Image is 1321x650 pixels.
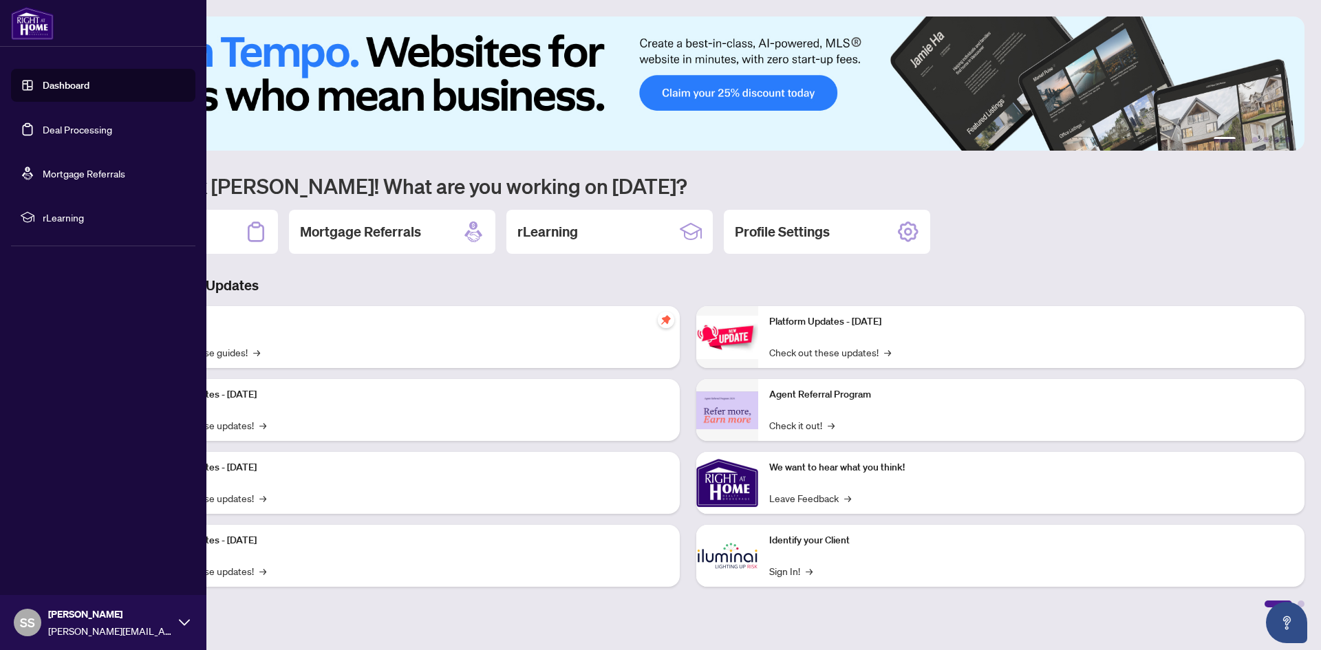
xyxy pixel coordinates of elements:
[43,123,112,136] a: Deal Processing
[72,17,1304,151] img: Slide 0
[72,173,1304,199] h1: Welcome back [PERSON_NAME]! What are you working on [DATE]?
[806,563,813,578] span: →
[144,460,669,475] p: Platform Updates - [DATE]
[769,533,1293,548] p: Identify your Client
[48,607,172,622] span: [PERSON_NAME]
[1285,137,1291,142] button: 6
[20,613,35,632] span: SS
[828,418,835,433] span: →
[144,314,669,329] p: Self-Help
[1252,137,1258,142] button: 3
[72,276,1304,295] h3: Brokerage & Industry Updates
[1263,137,1269,142] button: 4
[259,490,266,506] span: →
[769,563,813,578] a: Sign In!→
[1266,602,1307,643] button: Open asap
[259,563,266,578] span: →
[11,7,54,40] img: logo
[253,345,260,360] span: →
[144,387,669,402] p: Platform Updates - [DATE]
[300,222,421,241] h2: Mortgage Referrals
[696,391,758,429] img: Agent Referral Program
[844,490,851,506] span: →
[1274,137,1280,142] button: 5
[48,623,172,638] span: [PERSON_NAME][EMAIL_ADDRESS][PERSON_NAME][DOMAIN_NAME]
[1241,137,1247,142] button: 2
[517,222,578,241] h2: rLearning
[769,418,835,433] a: Check it out!→
[1214,137,1236,142] button: 1
[696,316,758,359] img: Platform Updates - June 23, 2025
[769,490,851,506] a: Leave Feedback→
[884,345,891,360] span: →
[658,312,674,328] span: pushpin
[696,452,758,514] img: We want to hear what you think!
[769,345,891,360] a: Check out these updates!→
[769,314,1293,329] p: Platform Updates - [DATE]
[259,418,266,433] span: →
[43,210,186,225] span: rLearning
[696,525,758,587] img: Identify your Client
[43,79,89,91] a: Dashboard
[43,167,125,180] a: Mortgage Referrals
[769,387,1293,402] p: Agent Referral Program
[769,460,1293,475] p: We want to hear what you think!
[735,222,830,241] h2: Profile Settings
[144,533,669,548] p: Platform Updates - [DATE]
